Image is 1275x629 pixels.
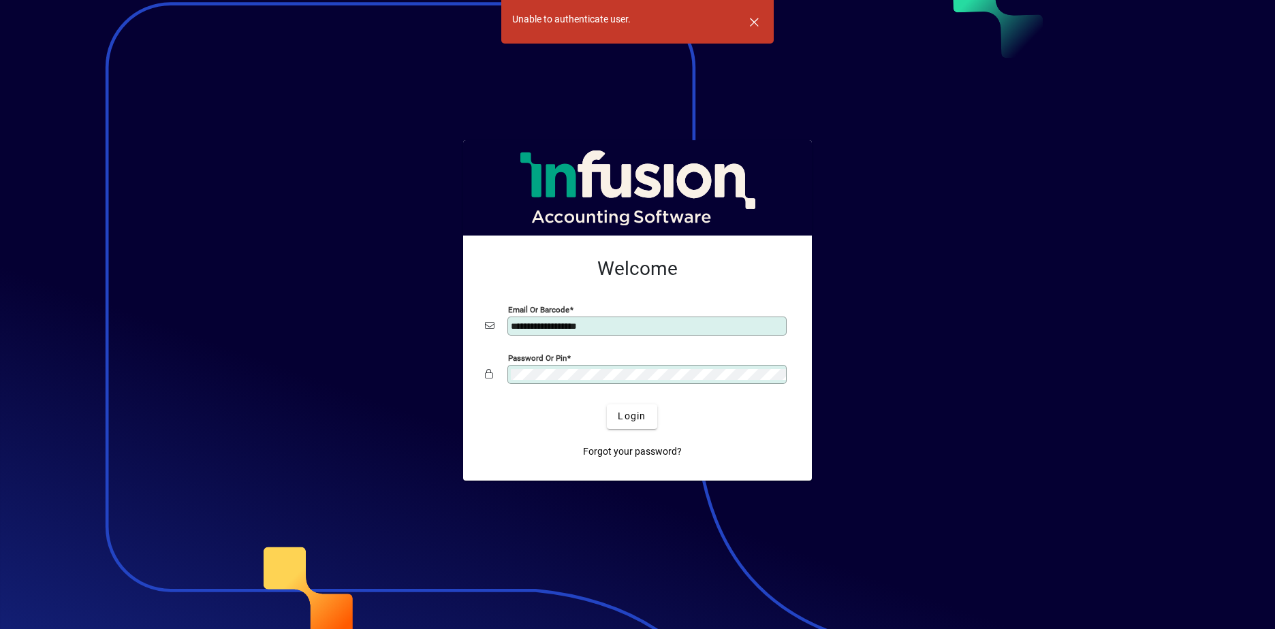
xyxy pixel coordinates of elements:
a: Forgot your password? [578,440,687,464]
mat-label: Email or Barcode [508,304,569,314]
span: Forgot your password? [583,445,682,459]
span: Login [618,409,646,423]
mat-label: Password or Pin [508,353,567,362]
h2: Welcome [485,257,790,280]
button: Dismiss [738,5,770,38]
div: Unable to authenticate user. [512,12,631,27]
button: Login [607,404,657,429]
